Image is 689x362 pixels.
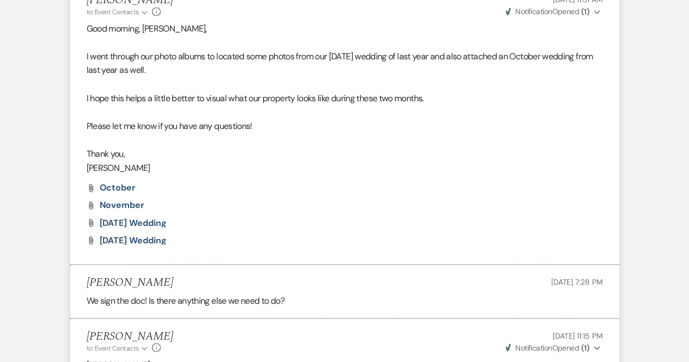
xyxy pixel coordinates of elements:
[87,343,139,352] span: to: Event Contacts
[505,342,589,352] span: Opened
[87,275,173,289] h5: [PERSON_NAME]
[87,147,603,161] p: Thank you,
[553,330,603,340] span: [DATE] 11:15 PM
[87,22,603,36] p: Good morning, [PERSON_NAME],
[100,234,167,246] span: [DATE] Wedding
[87,161,603,175] p: [PERSON_NAME]
[505,7,589,16] span: Opened
[87,293,603,308] p: We sign the doc! Is there anything else we need to do?
[100,236,167,244] a: [DATE] Wedding
[100,201,144,210] a: November
[87,329,173,343] h5: [PERSON_NAME]
[87,8,139,16] span: to: Event Contacts
[515,342,552,352] span: Notification
[100,217,167,228] span: [DATE] Wedding
[100,199,144,211] span: November
[100,183,136,192] a: October
[87,343,149,353] button: to: Event Contacts
[100,218,167,227] a: [DATE] Wedding
[551,277,602,286] span: [DATE] 7:28 PM
[581,342,589,352] strong: ( 1 )
[87,7,149,17] button: to: Event Contacts
[504,342,603,353] button: NotificationOpened (1)
[515,7,552,16] span: Notification
[87,119,603,133] p: Please let me know if you have any questions!
[581,7,589,16] strong: ( 1 )
[504,6,603,17] button: NotificationOpened (1)
[87,50,603,77] p: I went through our photo albums to located some photos from our [DATE] wedding of last year and a...
[87,91,603,106] p: I hope this helps a little better to visual what our property looks like during these two months.
[100,182,136,193] span: October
